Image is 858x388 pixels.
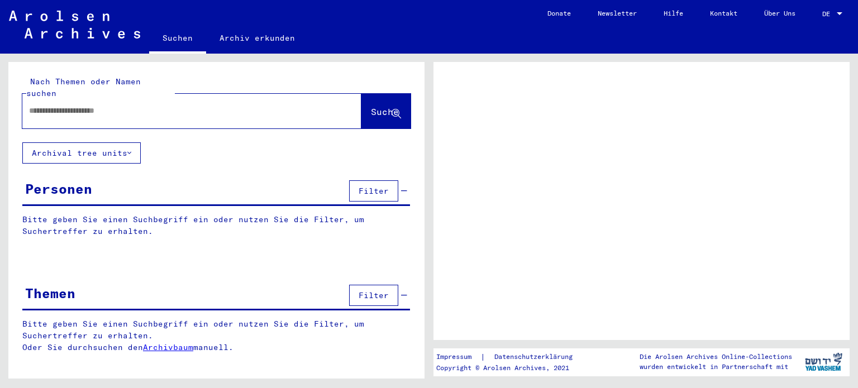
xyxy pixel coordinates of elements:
span: Filter [359,186,389,196]
p: Bitte geben Sie einen Suchbegriff ein oder nutzen Sie die Filter, um Suchertreffer zu erhalten. [22,214,410,237]
a: Datenschutzerklärung [485,351,586,363]
button: Archival tree units [22,142,141,164]
div: Personen [25,179,92,199]
a: Suchen [149,25,206,54]
a: Archivbaum [143,342,193,352]
div: Themen [25,283,75,303]
p: wurden entwickelt in Partnerschaft mit [640,362,792,372]
a: Archiv erkunden [206,25,308,51]
span: Suche [371,106,399,117]
a: Impressum [436,351,480,363]
div: | [436,351,586,363]
button: Filter [349,180,398,202]
button: Suche [361,94,411,128]
mat-label: Nach Themen oder Namen suchen [26,76,141,98]
p: Copyright © Arolsen Archives, 2021 [436,363,586,373]
img: yv_logo.png [803,348,845,376]
span: DE [822,10,835,18]
p: Die Arolsen Archives Online-Collections [640,352,792,362]
button: Filter [349,285,398,306]
p: Bitte geben Sie einen Suchbegriff ein oder nutzen Sie die Filter, um Suchertreffer zu erhalten. O... [22,318,411,353]
img: Arolsen_neg.svg [9,11,140,39]
span: Filter [359,290,389,300]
